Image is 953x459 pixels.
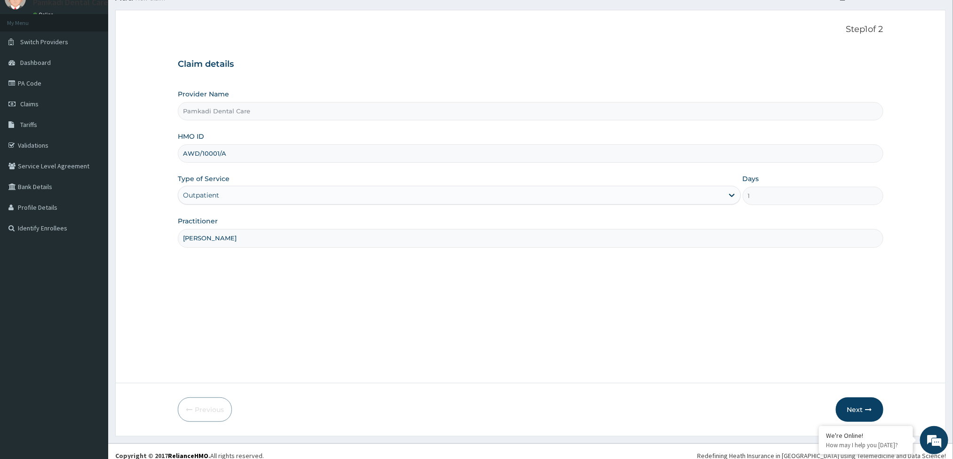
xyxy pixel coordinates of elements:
[178,89,229,99] label: Provider Name
[178,144,883,163] input: Enter HMO ID
[49,53,158,65] div: Chat with us now
[154,5,177,27] div: Minimize live chat window
[20,38,68,46] span: Switch Providers
[183,190,219,200] div: Outpatient
[178,229,883,247] input: Enter Name
[178,216,218,226] label: Practitioner
[178,174,230,183] label: Type of Service
[743,174,759,183] label: Days
[826,441,906,449] p: How may I help you today?
[20,58,51,67] span: Dashboard
[178,132,204,141] label: HMO ID
[178,24,883,35] p: Step 1 of 2
[55,119,130,214] span: We're online!
[20,120,37,129] span: Tariffs
[5,257,179,290] textarea: Type your message and hit 'Enter'
[178,59,883,70] h3: Claim details
[178,397,232,422] button: Previous
[33,11,56,18] a: Online
[20,100,39,108] span: Claims
[836,397,883,422] button: Next
[17,47,38,71] img: d_794563401_company_1708531726252_794563401
[826,431,906,440] div: We're Online!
